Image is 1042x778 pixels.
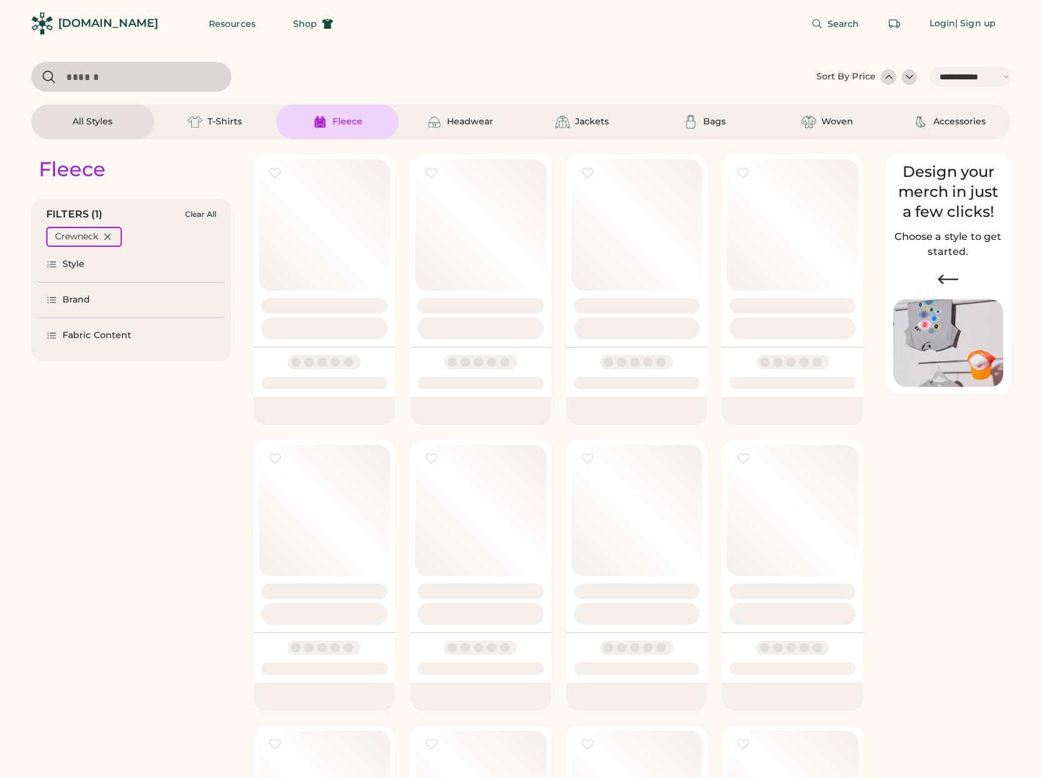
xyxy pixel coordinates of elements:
[555,114,570,129] img: Jackets Icon
[882,11,907,36] button: Retrieve an order
[575,116,609,128] div: Jackets
[208,116,242,128] div: T-Shirts
[63,294,91,306] div: Brand
[39,157,106,182] div: Fleece
[913,114,928,129] img: Accessories Icon
[63,258,85,271] div: Style
[703,116,726,128] div: Bags
[313,114,328,129] img: Fleece Icon
[58,16,158,31] div: [DOMAIN_NAME]
[31,12,53,34] img: Rendered Logo - Screens
[821,116,853,128] div: Woven
[333,116,363,128] div: Fleece
[46,207,103,222] div: FILTERS (1)
[188,114,203,129] img: T-Shirts Icon
[933,116,986,128] div: Accessories
[447,116,493,128] div: Headwear
[893,229,1003,259] h2: Choose a style to get started.
[293,19,317,28] span: Shop
[63,329,131,342] div: Fabric Content
[828,19,859,28] span: Search
[893,162,1003,222] div: Design your merch in just a few clicks!
[683,114,698,129] img: Bags Icon
[73,116,113,128] div: All Styles
[955,17,996,30] div: | Sign up
[929,17,956,30] div: Login
[278,11,348,36] button: Shop
[55,231,98,243] div: Crewneck
[427,114,442,129] img: Headwear Icon
[194,11,271,36] button: Resources
[185,210,216,219] div: Clear All
[801,114,816,129] img: Woven Icon
[796,11,874,36] button: Search
[893,299,1003,387] img: Image of Lisa Congdon Eye Print on T-Shirt and Hat
[816,71,876,83] div: Sort By Price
